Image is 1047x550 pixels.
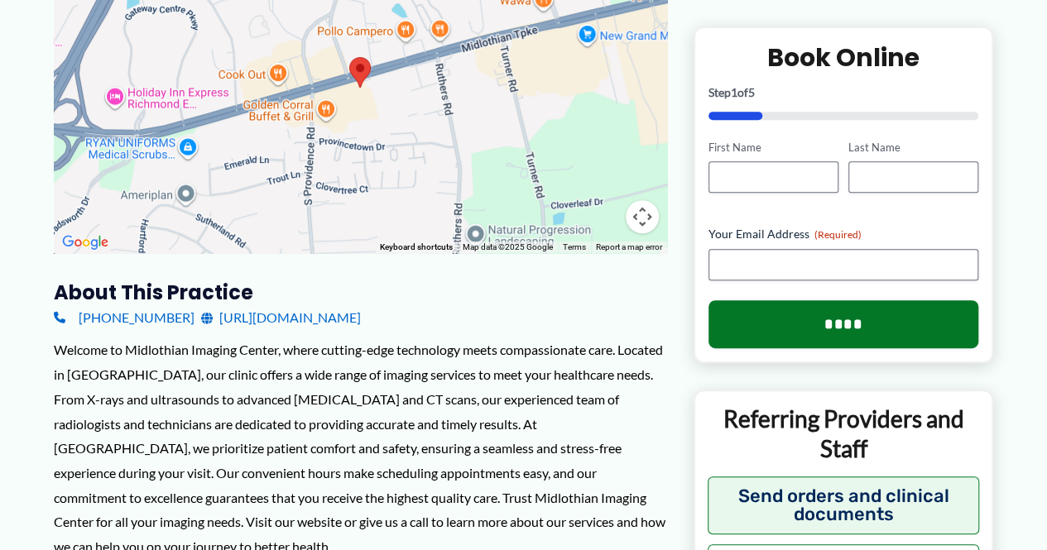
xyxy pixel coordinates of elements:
button: Map camera controls [626,200,659,233]
span: 1 [731,85,737,99]
label: Your Email Address [708,227,979,243]
button: Send orders and clinical documents [708,476,980,534]
label: Last Name [848,140,978,155]
h3: About this practice [54,280,667,305]
button: Keyboard shortcuts [380,242,453,253]
img: Google [58,232,113,253]
span: (Required) [814,229,862,242]
p: Step of [708,87,979,98]
span: Map data ©2025 Google [463,242,553,251]
span: 5 [748,85,755,99]
label: First Name [708,140,838,155]
a: Open this area in Google Maps (opens a new window) [58,232,113,253]
a: [PHONE_NUMBER] [54,305,195,330]
a: Terms (opens in new tab) [563,242,586,251]
a: Report a map error [596,242,662,251]
h2: Book Online [708,41,979,74]
p: Referring Providers and Staff [708,404,980,465]
a: [URL][DOMAIN_NAME] [201,305,361,330]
